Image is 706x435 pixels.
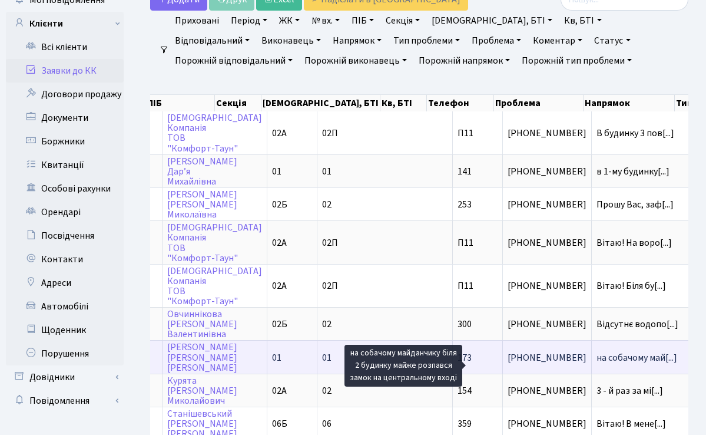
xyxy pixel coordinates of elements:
[596,236,672,249] span: Вітаю! На воро[...]
[347,11,379,31] a: ПІБ
[322,236,338,249] span: 02П
[272,279,287,292] span: 02А
[274,11,304,31] a: ЖК
[596,198,674,211] span: Прошу Вас, заф[...]
[272,127,287,140] span: 02А
[170,31,254,51] a: Відповідальний
[6,130,124,153] a: Боржники
[167,111,262,154] a: [DEMOGRAPHIC_DATA]КомпаніяТОВ"Комфорт-Таун"
[167,221,262,264] a: [DEMOGRAPHIC_DATA]КомпаніяТОВ"Комфорт-Таун"
[596,318,678,331] span: Відсутнє водопо[...]
[508,353,586,362] span: [PHONE_NUMBER]
[167,265,262,308] a: [DEMOGRAPHIC_DATA]КомпаніяТОВ"Комфорт-Таун"
[458,384,472,397] span: 154
[6,248,124,271] a: Контакти
[508,200,586,209] span: [PHONE_NUMBER]
[272,236,287,249] span: 02А
[272,318,287,331] span: 02Б
[167,374,237,407] a: Курята[PERSON_NAME]Миколайович
[322,127,338,140] span: 02П
[272,384,287,397] span: 02А
[322,351,332,364] span: 01
[300,51,412,71] a: Порожній виконавець
[414,51,515,71] a: Порожній напрямок
[322,198,332,211] span: 02
[261,95,380,111] th: [DEMOGRAPHIC_DATA], БТІ
[167,341,237,374] a: [PERSON_NAME][PERSON_NAME][PERSON_NAME]
[322,165,332,178] span: 01
[508,419,586,429] span: [PHONE_NUMBER]
[272,417,287,430] span: 06Б
[528,31,587,51] a: Коментар
[584,95,675,111] th: Напрямок
[494,95,584,111] th: Проблема
[6,106,124,130] a: Документи
[272,198,287,211] span: 02Б
[596,127,674,140] span: В будинку 3 пов[...]
[328,31,386,51] a: Напрямок
[427,11,557,31] a: [DEMOGRAPHIC_DATA], БТІ
[6,59,124,83] a: Заявки до КК
[322,318,332,331] span: 02
[508,386,586,396] span: [PHONE_NUMBER]
[344,345,462,387] div: на собачому майданчику біля 2 будинку майже розпався замок на центральному вході
[215,95,261,111] th: Секція
[508,128,586,138] span: [PHONE_NUMBER]
[517,51,637,71] a: Порожній тип проблеми
[6,177,124,200] a: Особові рахунки
[6,35,124,59] a: Всі клієнти
[559,11,606,31] a: Кв, БТІ
[389,31,465,51] a: Тип проблеми
[307,11,344,31] a: № вх.
[467,31,526,51] a: Проблема
[6,224,124,248] a: Посвідчення
[272,351,281,364] span: 01
[6,200,124,224] a: Орендарі
[508,167,586,176] span: [PHONE_NUMBER]
[6,365,124,389] a: Довідники
[322,417,332,430] span: 06
[508,319,586,329] span: [PHONE_NUMBER]
[596,351,677,364] span: на собачому май[...]
[170,11,224,31] a: Приховані
[322,279,338,292] span: 02П
[6,271,124,295] a: Адреси
[596,165,669,178] span: в 1-му будинку[...]
[458,127,473,140] span: П11
[257,31,326,51] a: Виконавець
[226,11,272,31] a: Період
[458,165,472,178] span: 141
[458,279,473,292] span: П11
[167,155,237,188] a: [PERSON_NAME]Дар’яМихайлівна
[146,95,215,111] th: ПІБ
[458,198,472,211] span: 253
[508,238,586,248] span: [PHONE_NUMBER]
[6,153,124,177] a: Квитанції
[6,295,124,318] a: Автомобілі
[458,236,473,249] span: П11
[596,279,666,292] span: Вітаю! Біля бу[...]
[596,384,663,397] span: 3 - й раз за мі[...]
[167,188,237,221] a: [PERSON_NAME][PERSON_NAME]Миколаївна
[508,281,586,291] span: [PHONE_NUMBER]
[6,83,124,106] a: Договори продажу
[322,384,332,397] span: 02
[380,95,427,111] th: Кв, БТІ
[6,12,124,35] a: Клієнти
[6,342,124,365] a: Порушення
[589,31,635,51] a: Статус
[596,417,666,430] span: Вітаю! В мене[...]
[170,51,297,71] a: Порожній відповідальний
[458,417,472,430] span: 359
[272,165,281,178] span: 01
[458,318,472,331] span: 300
[427,95,494,111] th: Телефон
[167,308,237,341] a: Овчиннікова[PERSON_NAME]Валентинівна
[6,389,124,413] a: Повідомлення
[381,11,425,31] a: Секція
[6,318,124,342] a: Щоденник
